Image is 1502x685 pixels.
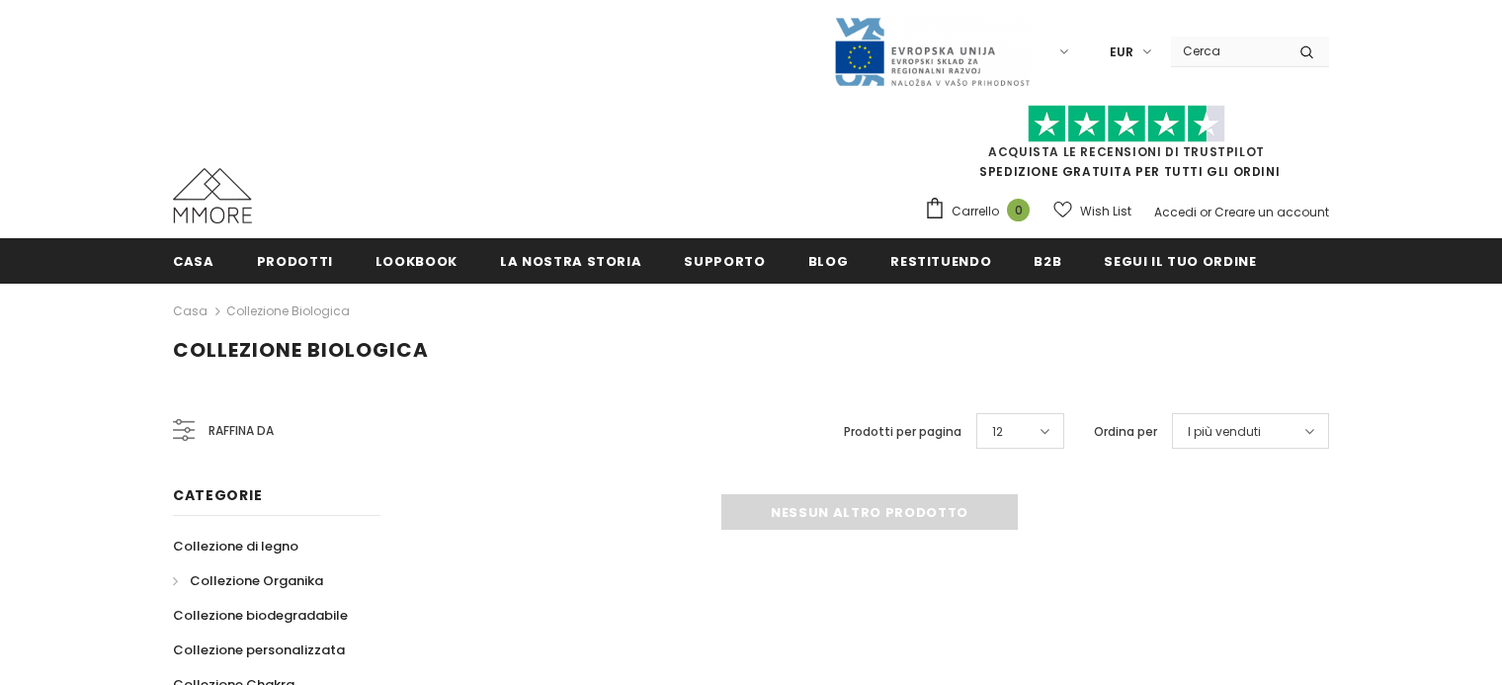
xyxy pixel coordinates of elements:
span: EUR [1110,43,1133,62]
a: supporto [684,238,765,283]
span: Collezione biologica [173,336,429,364]
a: Collezione Organika [173,563,323,598]
a: Restituendo [890,238,991,283]
span: Collezione biodegradabile [173,606,348,625]
a: Collezione biologica [226,302,350,319]
span: Collezione di legno [173,537,298,556]
a: Javni Razpis [833,43,1031,59]
a: Collezione personalizzata [173,633,345,667]
img: Javni Razpis [833,16,1031,88]
span: Wish List [1080,202,1131,221]
span: Casa [173,252,214,271]
span: Collezione Organika [190,571,323,590]
span: Collezione personalizzata [173,641,345,659]
img: Fidati di Pilot Stars [1028,105,1225,143]
a: Creare un account [1214,204,1329,220]
input: Search Site [1171,37,1285,65]
span: Segui il tuo ordine [1104,252,1256,271]
a: B2B [1034,238,1061,283]
a: Carrello 0 [924,197,1040,226]
span: Restituendo [890,252,991,271]
span: Categorie [173,485,262,505]
a: Casa [173,300,208,323]
a: Collezione biodegradabile [173,598,348,633]
a: Collezione di legno [173,529,298,563]
span: SPEDIZIONE GRATUITA PER TUTTI GLI ORDINI [924,114,1329,180]
span: or [1200,204,1211,220]
a: Lookbook [375,238,458,283]
span: B2B [1034,252,1061,271]
a: Casa [173,238,214,283]
a: Acquista le recensioni di TrustPilot [988,143,1265,160]
span: 0 [1007,199,1030,221]
span: Raffina da [209,420,274,442]
span: Carrello [952,202,999,221]
span: supporto [684,252,765,271]
a: Accedi [1154,204,1197,220]
span: I più venduti [1188,422,1261,442]
span: Lookbook [375,252,458,271]
span: La nostra storia [500,252,641,271]
a: Segui il tuo ordine [1104,238,1256,283]
a: La nostra storia [500,238,641,283]
a: Prodotti [257,238,333,283]
img: Casi MMORE [173,168,252,223]
span: Prodotti [257,252,333,271]
label: Prodotti per pagina [844,422,961,442]
a: Blog [808,238,849,283]
label: Ordina per [1094,422,1157,442]
span: 12 [992,422,1003,442]
span: Blog [808,252,849,271]
a: Wish List [1053,194,1131,228]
